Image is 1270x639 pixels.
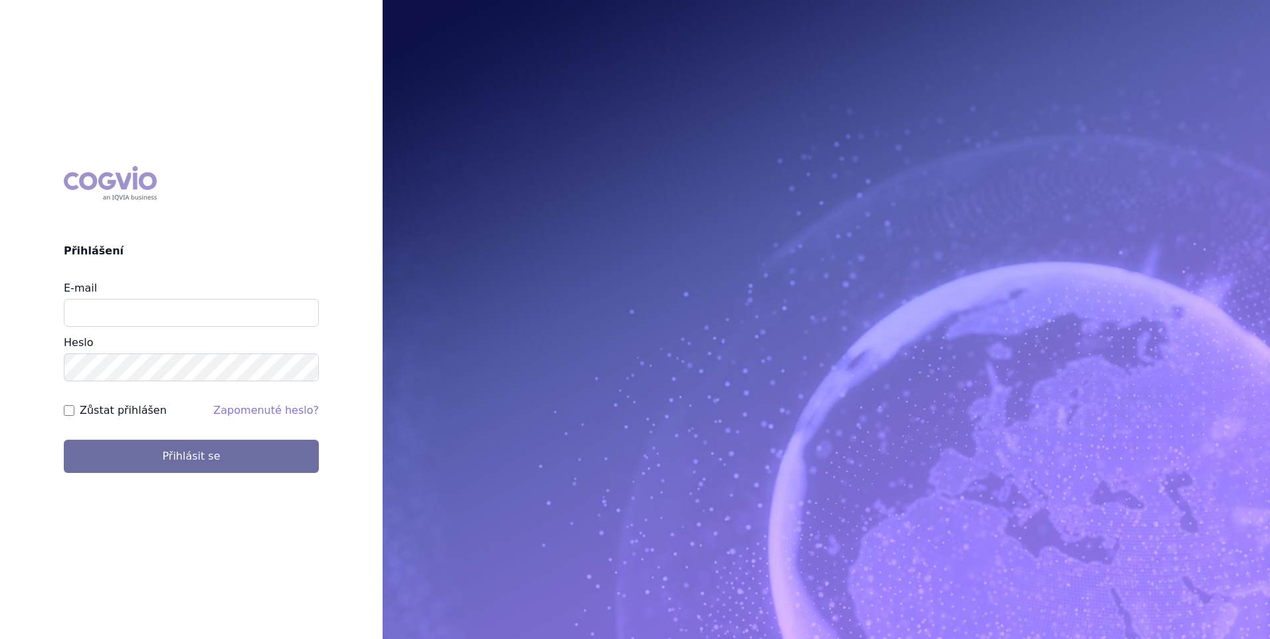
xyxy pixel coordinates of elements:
div: COGVIO [64,166,157,201]
h2: Přihlášení [64,243,319,259]
button: Přihlásit se [64,440,319,473]
label: Zůstat přihlášen [80,403,167,418]
a: Zapomenuté heslo? [213,404,319,416]
label: Heslo [64,336,93,349]
label: E-mail [64,282,97,294]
